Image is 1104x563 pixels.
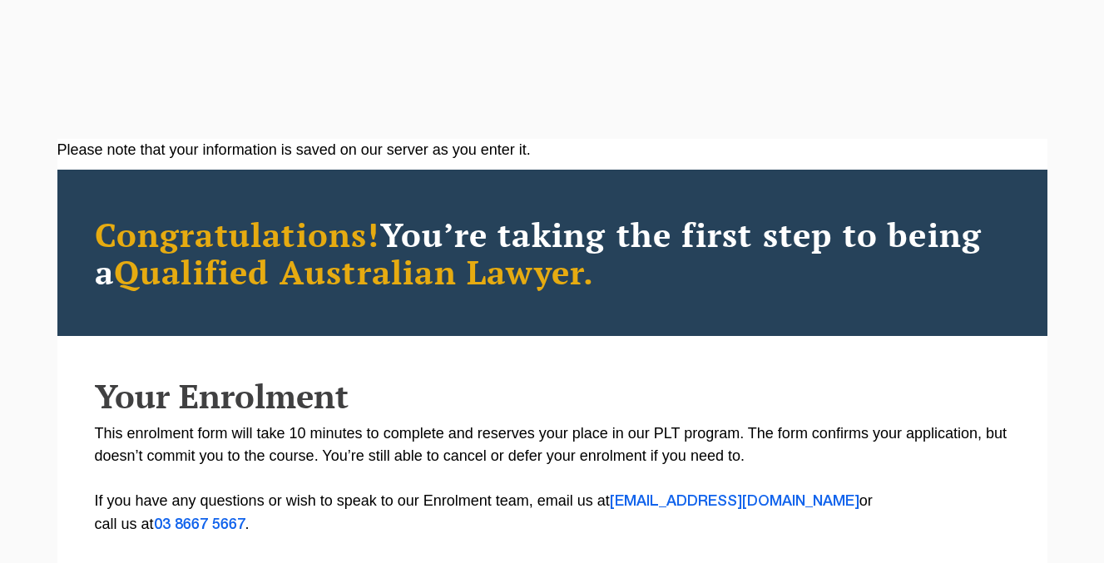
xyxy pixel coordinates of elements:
[95,212,380,256] span: Congratulations!
[95,422,1010,536] p: This enrolment form will take 10 minutes to complete and reserves your place in our PLT program. ...
[154,518,245,531] a: 03 8667 5667
[57,139,1047,161] div: Please note that your information is saved on our server as you enter it.
[114,249,595,294] span: Qualified Australian Lawyer.
[95,215,1010,290] h2: You’re taking the first step to being a
[610,495,859,508] a: [EMAIL_ADDRESS][DOMAIN_NAME]
[95,378,1010,414] h2: Your Enrolment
